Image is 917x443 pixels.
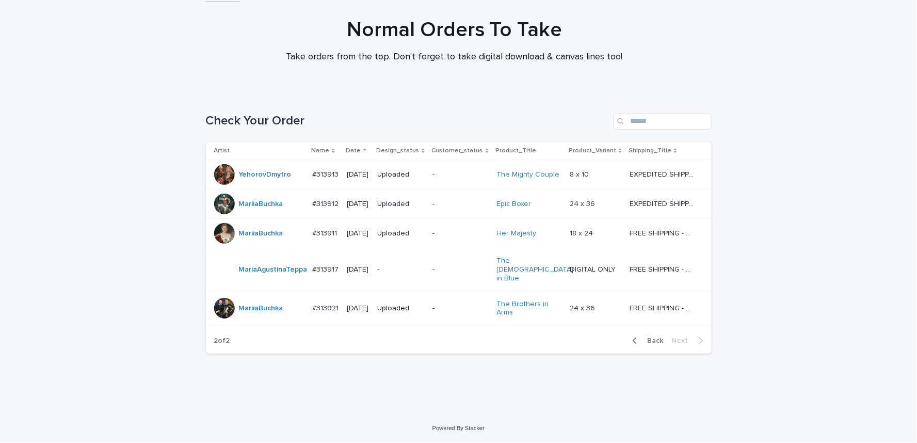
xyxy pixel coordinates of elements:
h1: Check Your Order [206,114,609,129]
p: 18 x 24 [570,227,595,238]
p: 24 x 36 [570,198,597,209]
p: Customer_status [431,145,483,156]
a: MariiaBuchka [239,304,283,313]
p: FREE SHIPPING - preview in 1-2 business days, after your approval delivery will take 5-10 b.d. [630,227,696,238]
p: Uploaded [377,304,424,313]
tr: YehorovDmytro #313913#313913 [DATE]Uploaded-The Mighty Couple 8 x 108 x 10 EXPEDITED SHIPPING - p... [206,160,712,189]
span: Next [672,337,695,344]
p: #313912 [312,198,341,209]
tr: MariiaBuchka #313911#313911 [DATE]Uploaded-Her Majesty 18 x 2418 x 24 FREE SHIPPING - preview in ... [206,219,712,248]
p: Uploaded [377,229,424,238]
p: [DATE] [347,265,368,274]
h1: Normal Orders To Take [202,18,707,42]
p: Design_status [376,145,419,156]
p: - [432,170,488,179]
p: Take orders from the top. Don't forget to take digital download & canvas lines too! [248,52,661,63]
p: - [432,200,488,209]
p: #313911 [312,227,339,238]
p: - [432,265,488,274]
p: EXPEDITED SHIPPING - preview in 1 business day; delivery up to 5 business days after your approval. [630,198,696,209]
p: Product_Title [495,145,536,156]
a: MariaAgustinaTeppa [239,265,308,274]
p: #313913 [312,168,341,179]
tr: MariaAgustinaTeppa #313917#313917 [DATE]--The [DEMOGRAPHIC_DATA] in Blue DIGITAL ONLYDIGITAL ONLY... [206,248,712,291]
p: EXPEDITED SHIPPING - preview in 1 business day; delivery up to 5 business days after your approval. [630,168,696,179]
input: Search [614,113,712,130]
a: The Brothers in Arms [496,300,561,318]
p: FREE SHIPPING - preview in 1-2 business days, after your approval delivery will take 5-10 b.d. [630,302,696,313]
a: Epic Boxer [496,200,531,209]
a: MariiaBuchka [239,200,283,209]
p: Shipping_Title [629,145,671,156]
button: Back [624,336,668,345]
p: - [432,229,488,238]
p: #313917 [312,263,341,274]
p: [DATE] [347,170,368,179]
p: 8 x 10 [570,168,591,179]
p: [DATE] [347,304,368,313]
p: FREE SHIPPING - preview in 1-2 business days, after your approval delivery will take 5-10 b.d. [630,263,696,274]
a: Powered By Stacker [432,425,485,431]
p: 2 of 2 [206,328,238,354]
p: Uploaded [377,200,424,209]
a: YehorovDmytro [239,170,292,179]
button: Next [668,336,712,345]
span: Back [641,337,664,344]
p: Date [346,145,361,156]
a: MariiaBuchka [239,229,283,238]
p: DIGITAL ONLY [570,263,618,274]
p: #313921 [312,302,341,313]
a: Her Majesty [496,229,536,238]
a: The Mighty Couple [496,170,559,179]
p: - [377,265,424,274]
p: Artist [214,145,230,156]
p: Uploaded [377,170,424,179]
p: [DATE] [347,200,368,209]
a: The [DEMOGRAPHIC_DATA] in Blue [496,257,573,282]
p: 24 x 36 [570,302,597,313]
p: - [432,304,488,313]
tr: MariiaBuchka #313912#313912 [DATE]Uploaded-Epic Boxer 24 x 3624 x 36 EXPEDITED SHIPPING - preview... [206,189,712,219]
p: Product_Variant [569,145,616,156]
p: [DATE] [347,229,368,238]
p: Name [311,145,329,156]
tr: MariiaBuchka #313921#313921 [DATE]Uploaded-The Brothers in Arms 24 x 3624 x 36 FREE SHIPPING - pr... [206,291,712,326]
